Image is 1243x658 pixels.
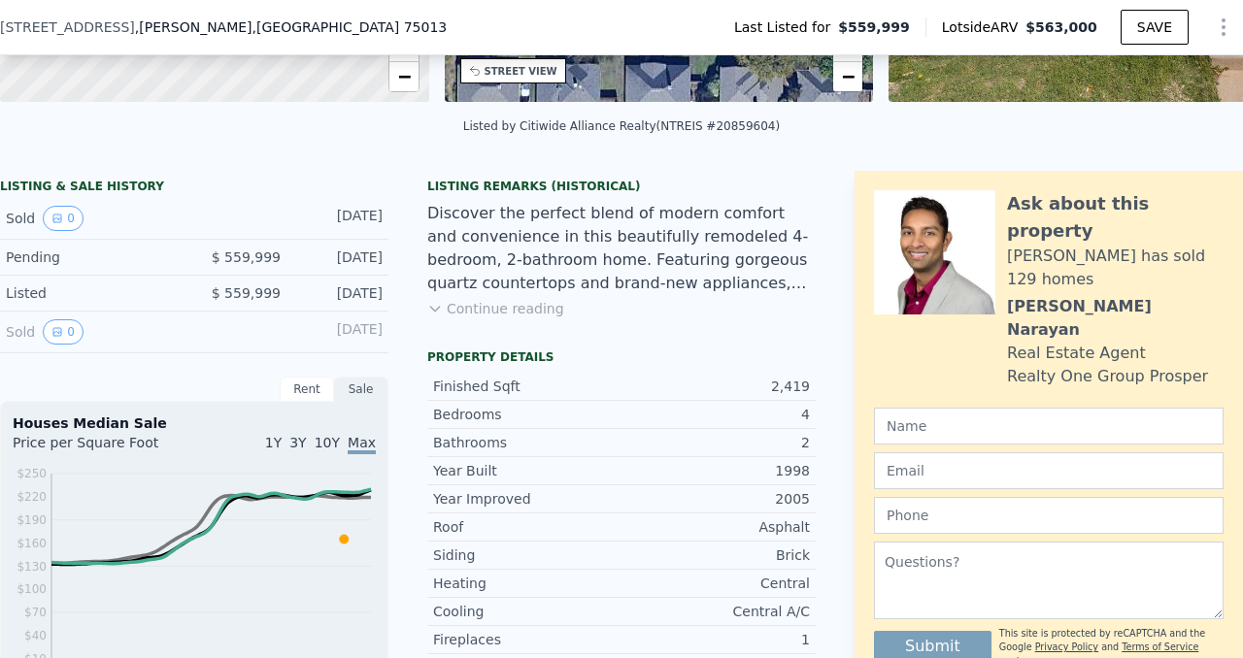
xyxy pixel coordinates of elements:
[433,574,621,593] div: Heating
[1122,642,1198,652] a: Terms of Service
[17,467,47,480] tspan: $250
[1035,642,1098,652] a: Privacy Policy
[13,413,376,433] div: Houses Median Sale
[833,62,862,91] a: Zoom out
[1007,190,1224,245] div: Ask about this property
[621,461,810,480] div: 1998
[838,17,910,37] span: $559,999
[621,517,810,537] div: Asphalt
[265,435,282,450] span: 1Y
[6,247,179,267] div: Pending
[427,202,816,295] div: Discover the perfect blend of modern comfort and convenience in this beautifully remodeled 4-bedr...
[17,560,47,574] tspan: $130
[1121,10,1189,45] button: SAVE
[433,461,621,480] div: Year Built
[621,405,810,424] div: 4
[1007,365,1208,388] div: Realty One Group Prosper
[621,574,810,593] div: Central
[427,299,564,318] button: Continue reading
[24,606,47,619] tspan: $70
[621,602,810,621] div: Central A/C
[135,17,447,37] span: , [PERSON_NAME]
[1007,295,1224,342] div: [PERSON_NAME] Narayan
[433,433,621,452] div: Bathrooms
[433,405,621,424] div: Bedrooms
[1007,342,1146,365] div: Real Estate Agent
[1007,245,1224,291] div: [PERSON_NAME] has sold 129 homes
[6,206,179,231] div: Sold
[6,283,179,303] div: Listed
[389,62,419,91] a: Zoom out
[212,285,281,301] span: $ 559,999
[397,64,410,88] span: −
[289,435,306,450] span: 3Y
[1025,19,1097,35] span: $563,000
[433,377,621,396] div: Finished Sqft
[17,537,47,550] tspan: $160
[17,490,47,504] tspan: $220
[621,630,810,649] div: 1
[433,602,621,621] div: Cooling
[296,206,383,231] div: [DATE]
[734,17,838,37] span: Last Listed for
[315,435,340,450] span: 10Y
[212,249,281,265] span: $ 559,999
[874,408,1224,444] input: Name
[24,629,47,642] tspan: $40
[296,319,383,345] div: [DATE]
[334,377,388,402] div: Sale
[485,64,557,79] div: STREET VIEW
[433,489,621,509] div: Year Improved
[621,545,810,565] div: Brick
[621,433,810,452] div: 2
[252,19,448,35] span: , [GEOGRAPHIC_DATA] 75013
[296,247,383,267] div: [DATE]
[13,433,194,464] div: Price per Square Foot
[17,582,47,596] tspan: $100
[433,545,621,565] div: Siding
[433,517,621,537] div: Roof
[1204,8,1243,47] button: Show Options
[427,349,816,365] div: Property details
[43,319,84,345] button: View historical data
[43,206,84,231] button: View historical data
[942,17,1025,37] span: Lotside ARV
[280,377,334,402] div: Rent
[296,283,383,303] div: [DATE]
[17,513,47,527] tspan: $190
[348,435,376,454] span: Max
[6,319,179,345] div: Sold
[874,497,1224,534] input: Phone
[621,489,810,509] div: 2005
[874,452,1224,489] input: Email
[621,377,810,396] div: 2,419
[427,179,816,194] div: Listing Remarks (Historical)
[463,119,780,133] div: Listed by Citiwide Alliance Realty (NTREIS #20859604)
[433,630,621,649] div: Fireplaces
[842,64,855,88] span: −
